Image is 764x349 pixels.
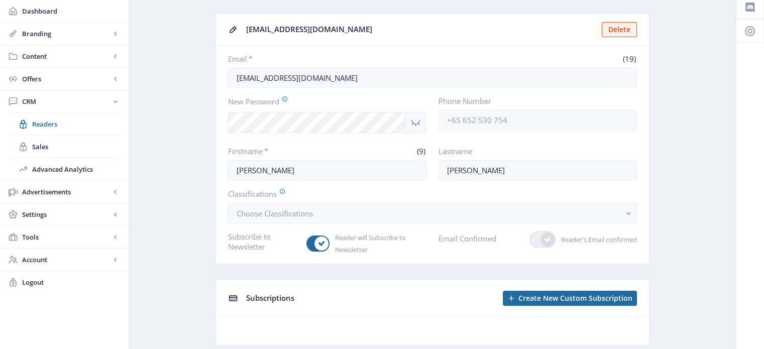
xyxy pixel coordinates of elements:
[228,54,428,64] label: Email
[10,136,119,158] a: Sales
[22,6,121,16] span: Dashboard
[32,164,119,174] span: Advanced Analytics
[10,113,119,135] a: Readers
[246,293,294,303] span: Subscriptions
[228,231,299,252] label: Subscribe to Newsletter
[237,208,313,218] span: Choose Classifications
[228,160,426,180] input: Enter reader’s firstname
[215,279,649,345] app-collection-view: Subscriptions
[246,22,596,37] div: [EMAIL_ADDRESS][DOMAIN_NAME]
[439,231,496,246] label: Email Confirmed
[22,209,111,219] span: Settings
[32,119,119,129] span: Readers
[22,232,111,242] span: Tools
[228,203,637,223] button: Choose Classifications
[621,54,637,64] span: (19)
[32,142,119,152] span: Sales
[497,291,637,306] a: New page
[415,146,426,156] span: (9)
[602,22,637,37] button: Delete
[439,110,637,130] input: +65 652 530 754
[22,51,111,61] span: Content
[330,231,426,256] span: Reader will Subscribe to Newsletter
[228,68,637,88] input: Enter reader’s email
[405,112,426,133] nb-icon: Show password
[518,294,632,302] span: Create New Custom Subscription
[22,29,111,39] span: Branding
[22,96,111,106] span: CRM
[439,96,629,106] label: Phone Number
[228,146,323,156] label: Firstname
[10,158,119,180] a: Advanced Analytics
[22,187,111,197] span: Advertisements
[22,74,111,84] span: Offers
[22,255,111,265] span: Account
[228,96,418,107] label: New Password
[503,291,637,306] button: Create New Custom Subscription
[439,160,637,180] input: Enter reader’s lastname
[22,277,121,287] span: Logout
[556,234,637,246] span: Reader's Email confirmed
[439,146,629,156] label: Lastname
[228,188,629,199] label: Classifications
